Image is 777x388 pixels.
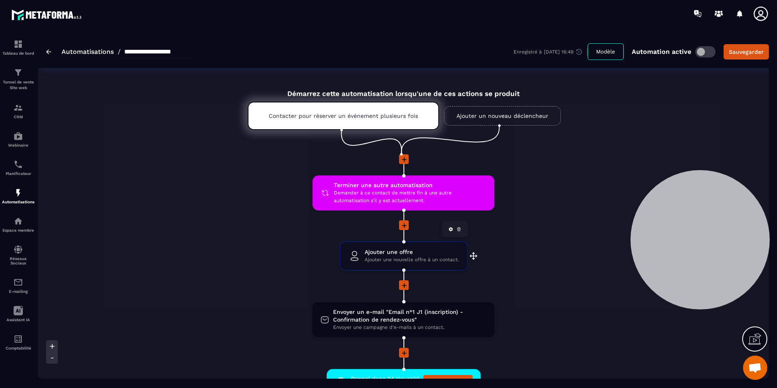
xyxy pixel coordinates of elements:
p: Réseaux Sociaux [2,256,34,265]
span: Envoyer une campagne d'e-mails à un contact. [333,324,486,331]
p: Automation active [632,48,691,55]
img: automations [13,131,23,141]
button: Modèle [588,43,624,60]
p: E-mailing [2,289,34,294]
p: [DATE] 16:49 [544,49,573,55]
img: automations [13,216,23,226]
div: Enregistré à [514,48,588,55]
button: Sauvegarder [724,44,769,60]
img: accountant [13,334,23,344]
img: formation [13,68,23,77]
p: Tunnel de vente Site web [2,79,34,91]
div: Sauvegarder [729,48,764,56]
div: Ouvrir le chat [743,356,767,380]
a: formationformationTunnel de vente Site web [2,62,34,97]
p: Contacter pour réserver un événement plusieurs fois [269,113,418,119]
span: Ajouter une offre [365,248,459,256]
a: Ajouter un nouveau déclencheur [444,106,561,126]
img: formation [13,39,23,49]
p: Webinaire [2,143,34,147]
span: Ajouter une nouvelle offre à un contact. [365,256,459,264]
img: logo [11,7,84,22]
img: formation [13,103,23,113]
a: formationformationTableau de bord [2,33,34,62]
img: automations [13,188,23,198]
a: automationsautomationsEspace membre [2,210,34,239]
p: CRM [2,115,34,119]
img: social-network [13,245,23,254]
span: Terminer une autre automatisation [334,181,486,189]
a: emailemailE-mailing [2,271,34,300]
p: Automatisations [2,200,34,204]
p: Comptabilité [2,346,34,350]
a: Automatisations [62,48,114,55]
div: Démarrez cette automatisation lorsqu'une de ces actions se produit [227,80,580,98]
img: email [13,277,23,287]
a: schedulerschedulerPlanificateur [2,153,34,182]
p: Espace membre [2,228,34,232]
a: automationsautomationsAutomatisations [2,182,34,210]
span: Rappel dans 24 Heure(s) [351,375,419,383]
p: Tableau de bord [2,51,34,55]
a: automationsautomationsWebinaire [2,125,34,153]
a: Assistant IA [2,300,34,328]
a: formationformationCRM [2,97,34,125]
a: accountantaccountantComptabilité [2,328,34,356]
img: scheduler [13,160,23,169]
a: social-networksocial-networkRéseaux Sociaux [2,239,34,271]
p: Planificateur [2,171,34,176]
p: Assistant IA [2,318,34,322]
span: Envoyer un e-mail "Email n°1 J1 (inscription) - Confirmation de rendez-vous" [333,308,486,324]
span: Demander à ce contact de mettre fin à une autre automatisation s'il y est actuellement. [334,189,486,205]
span: / [118,48,121,55]
img: arrow [46,49,51,54]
